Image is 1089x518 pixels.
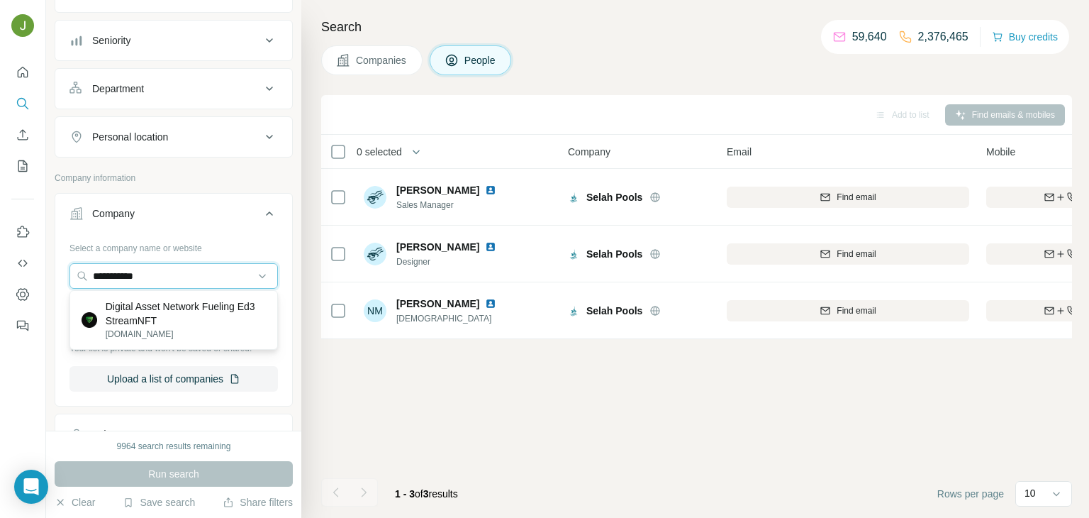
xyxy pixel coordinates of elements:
button: My lists [11,153,34,179]
img: Avatar [11,14,34,37]
button: Enrich CSV [11,122,34,148]
span: 1 - 3 [395,488,415,500]
span: Companies [356,53,408,67]
span: [DEMOGRAPHIC_DATA] [396,312,502,325]
img: Avatar [364,186,386,209]
div: Industry [92,427,128,441]
span: [PERSON_NAME] [396,240,479,254]
span: Mobile [986,145,1015,159]
p: 2,376,465 [918,28,968,45]
p: Company information [55,172,293,184]
div: 9964 search results remaining [117,440,231,453]
img: LinkedIn logo [485,298,496,309]
div: NM [364,299,386,322]
span: [PERSON_NAME] [396,183,479,197]
span: Selah Pools [586,247,642,261]
p: 10 [1024,486,1036,500]
img: Logo of Selah Pools [568,248,579,260]
button: Department [55,72,292,106]
button: Industry [55,417,292,451]
button: Dashboard [11,282,34,307]
span: of [415,488,423,500]
button: Buy credits [992,27,1058,47]
div: Department [92,82,144,96]
button: Use Surfe API [11,250,34,276]
span: Sales Manager [396,199,502,211]
span: Designer [396,255,502,268]
div: Select a company name or website [69,236,278,255]
button: Upload a list of companies [69,366,278,392]
button: Seniority [55,23,292,57]
span: Rows per page [937,487,1004,501]
span: Company [568,145,610,159]
button: Save search [123,495,195,509]
button: Quick start [11,60,34,85]
p: 59,640 [852,28,887,45]
button: Company [55,197,292,236]
button: Search [11,91,34,116]
button: Personal location [55,120,292,154]
span: Find email [837,248,876,260]
button: Clear [55,495,95,509]
img: Digital Asset Network Fueling Ed3 StreamNFT [82,312,97,328]
div: Open Intercom Messenger [14,470,48,504]
div: Company [92,206,135,221]
span: People [464,53,497,67]
span: Selah Pools [586,304,642,318]
span: [PERSON_NAME] [396,297,479,311]
button: Use Surfe on LinkedIn [11,219,34,245]
span: Selah Pools [586,190,642,204]
button: Find email [727,300,969,321]
span: 0 selected [357,145,402,159]
div: Personal location [92,130,168,144]
span: Find email [837,304,876,317]
button: Find email [727,243,969,265]
button: Find email [727,187,969,208]
span: results [395,488,458,500]
div: Seniority [92,33,130,48]
button: Share filters [223,495,293,509]
p: [DOMAIN_NAME] [106,328,266,341]
p: Digital Asset Network Fueling Ed3 StreamNFT [106,299,266,328]
span: 3 [423,488,429,500]
span: Find email [837,191,876,204]
button: Feedback [11,313,34,338]
img: Avatar [364,243,386,265]
h4: Search [321,17,1072,37]
img: Logo of Selah Pools [568,192,579,203]
img: Logo of Selah Pools [568,305,579,316]
span: Email [727,145,752,159]
img: LinkedIn logo [485,241,496,253]
img: LinkedIn logo [485,184,496,196]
